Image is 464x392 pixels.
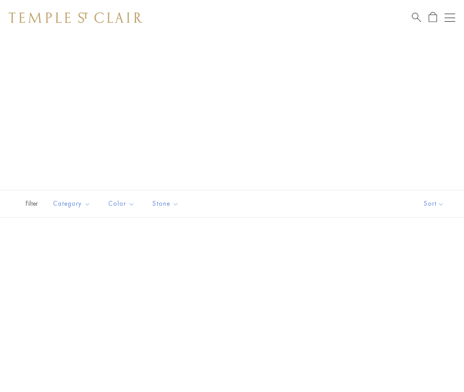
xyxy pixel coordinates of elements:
[46,194,97,214] button: Category
[445,12,455,23] button: Open navigation
[102,194,141,214] button: Color
[104,198,141,209] span: Color
[146,194,186,214] button: Stone
[412,12,421,23] a: Search
[404,190,464,217] button: Show sort by
[429,12,437,23] a: Open Shopping Bag
[9,12,142,23] img: Temple St. Clair
[49,198,97,209] span: Category
[148,198,186,209] span: Stone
